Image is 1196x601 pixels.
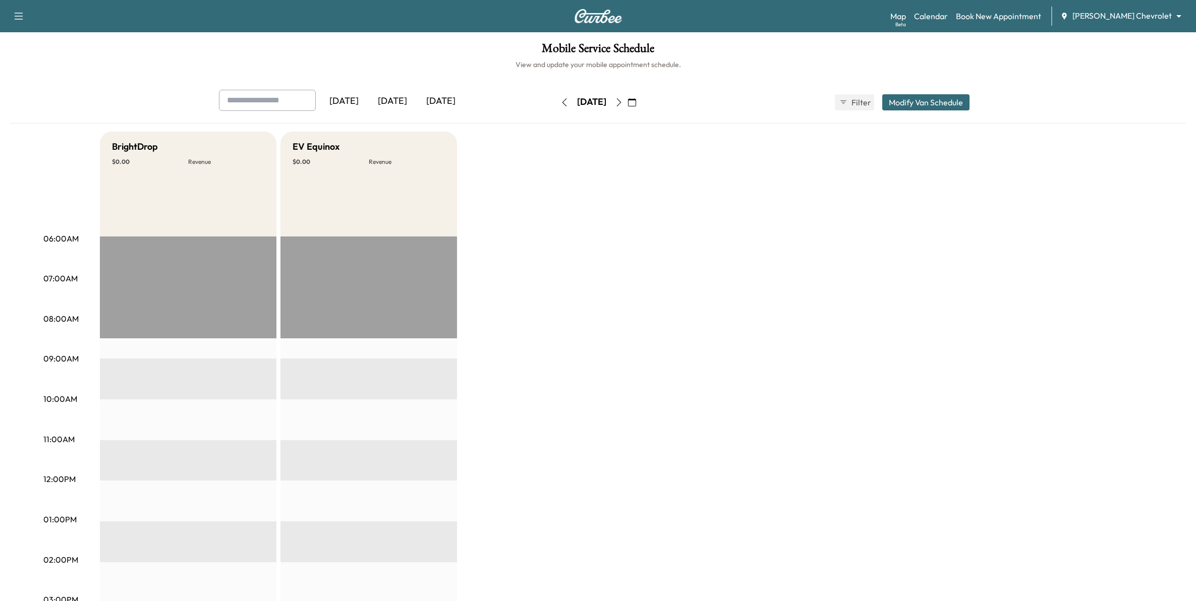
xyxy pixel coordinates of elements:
[112,158,188,166] p: $ 0.00
[43,313,79,325] p: 08:00AM
[835,94,874,110] button: Filter
[293,140,339,154] h5: EV Equinox
[188,158,264,166] p: Revenue
[882,94,970,110] button: Modify Van Schedule
[10,42,1186,59] h1: Mobile Service Schedule
[43,433,75,445] p: 11:00AM
[43,393,77,405] p: 10:00AM
[112,140,158,154] h5: BrightDrop
[43,513,77,525] p: 01:00PM
[895,21,906,28] div: Beta
[574,9,622,23] img: Curbee Logo
[1072,10,1172,22] span: [PERSON_NAME] Chevrolet
[293,158,369,166] p: $ 0.00
[320,90,368,113] div: [DATE]
[43,352,79,365] p: 09:00AM
[956,10,1041,22] a: Book New Appointment
[43,272,78,284] p: 07:00AM
[577,96,606,108] div: [DATE]
[10,59,1186,70] h6: View and update your mobile appointment schedule.
[368,90,417,113] div: [DATE]
[914,10,948,22] a: Calendar
[43,473,76,485] p: 12:00PM
[417,90,465,113] div: [DATE]
[890,10,906,22] a: MapBeta
[369,158,445,166] p: Revenue
[43,554,78,566] p: 02:00PM
[851,96,870,108] span: Filter
[43,232,79,245] p: 06:00AM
